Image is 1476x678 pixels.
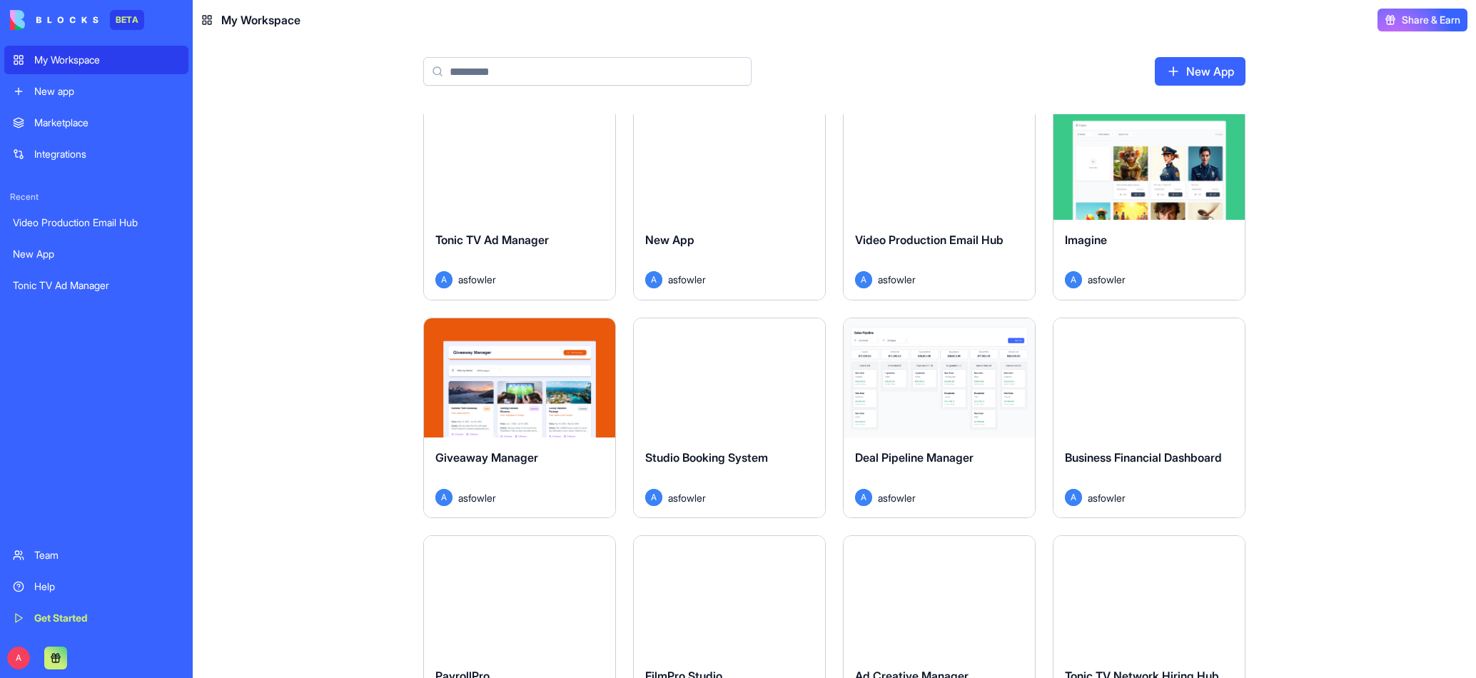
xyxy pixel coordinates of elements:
[34,84,180,98] div: New app
[633,99,826,300] a: New AppAasfowler
[435,450,538,465] span: Giveaway Manager
[13,216,180,230] div: Video Production Email Hub
[668,490,706,505] span: asfowler
[4,191,188,203] span: Recent
[423,318,616,519] a: Giveaway ManagerAasfowler
[668,272,706,287] span: asfowler
[1155,57,1245,86] a: New App
[1402,13,1460,27] span: Share & Earn
[843,99,1036,300] a: Video Production Email HubAasfowler
[458,490,496,505] span: asfowler
[855,489,872,506] span: A
[645,450,768,465] span: Studio Booking System
[843,318,1036,519] a: Deal Pipeline ManagerAasfowler
[435,271,453,288] span: A
[13,278,180,293] div: Tonic TV Ad Manager
[110,10,144,30] div: BETA
[4,208,188,237] a: Video Production Email Hub
[645,489,662,506] span: A
[4,572,188,601] a: Help
[645,271,662,288] span: A
[34,147,180,161] div: Integrations
[4,77,188,106] a: New app
[645,233,694,247] span: New App
[4,271,188,300] a: Tonic TV Ad Manager
[878,490,916,505] span: asfowler
[4,108,188,137] a: Marketplace
[4,541,188,570] a: Team
[458,272,496,287] span: asfowler
[1088,272,1126,287] span: asfowler
[34,53,180,67] div: My Workspace
[10,10,98,30] img: logo
[4,604,188,632] a: Get Started
[1065,271,1082,288] span: A
[633,318,826,519] a: Studio Booking SystemAasfowler
[13,247,180,261] div: New App
[423,99,616,300] a: Tonic TV Ad ManagerAasfowler
[34,580,180,594] div: Help
[855,271,872,288] span: A
[1065,233,1107,247] span: Imagine
[1088,490,1126,505] span: asfowler
[34,611,180,625] div: Get Started
[4,240,188,268] a: New App
[1065,489,1082,506] span: A
[1378,9,1467,31] button: Share & Earn
[10,10,144,30] a: BETA
[1065,450,1222,465] span: Business Financial Dashboard
[4,140,188,168] a: Integrations
[34,548,180,562] div: Team
[435,233,549,247] span: Tonic TV Ad Manager
[7,647,30,669] span: A
[878,272,916,287] span: asfowler
[4,46,188,74] a: My Workspace
[221,11,300,29] span: My Workspace
[855,233,1004,247] span: Video Production Email Hub
[855,450,974,465] span: Deal Pipeline Manager
[1053,318,1245,519] a: Business Financial DashboardAasfowler
[34,116,180,130] div: Marketplace
[435,489,453,506] span: A
[1053,99,1245,300] a: ImagineAasfowler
